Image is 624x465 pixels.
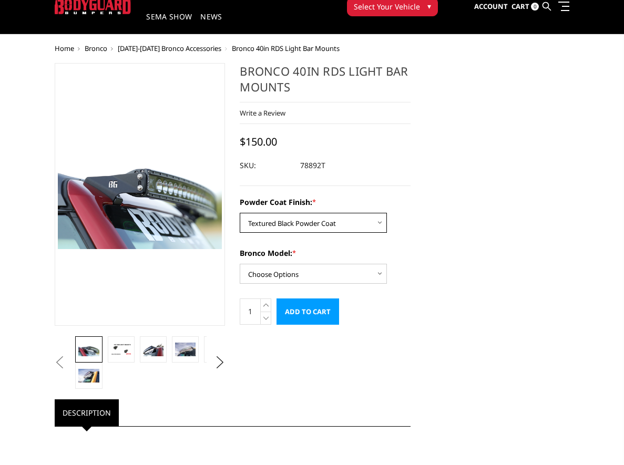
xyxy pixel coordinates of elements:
[240,197,411,208] label: Powder Coat Finish:
[240,108,285,118] a: Write a Review
[354,1,420,12] span: Select Your Vehicle
[146,13,192,34] a: SEMA Show
[111,344,131,355] img: Bronco 40in RDS Light Bar Mounts
[512,2,529,11] span: Cart
[300,156,325,175] dd: 78892T
[118,44,221,53] a: [DATE]-[DATE] Bronco Accessories
[277,298,339,325] input: Add to Cart
[240,247,411,259] label: Bronco Model:
[240,63,411,102] h1: Bronco 40in RDS Light Bar Mounts
[85,44,107,53] a: Bronco
[55,63,226,326] a: Bronco 40in RDS Light Bar Mounts
[52,355,68,370] button: Previous
[531,3,539,11] span: 0
[175,343,196,356] img: Bronco 40in RDS Light Bar Mounts
[240,135,277,149] span: $150.00
[474,2,508,11] span: Account
[240,156,292,175] dt: SKU:
[232,44,340,53] span: Bronco 40in RDS Light Bar Mounts
[55,399,119,426] a: Description
[427,1,431,12] span: ▾
[143,343,163,356] img: Bronco 40in RDS Light Bar Mounts
[55,44,74,53] a: Home
[212,355,228,370] button: Next
[200,13,222,34] a: News
[78,369,99,383] img: Bronco 40in RDS Light Bar Mounts
[78,343,99,356] img: Bronco 40in RDS Light Bar Mounts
